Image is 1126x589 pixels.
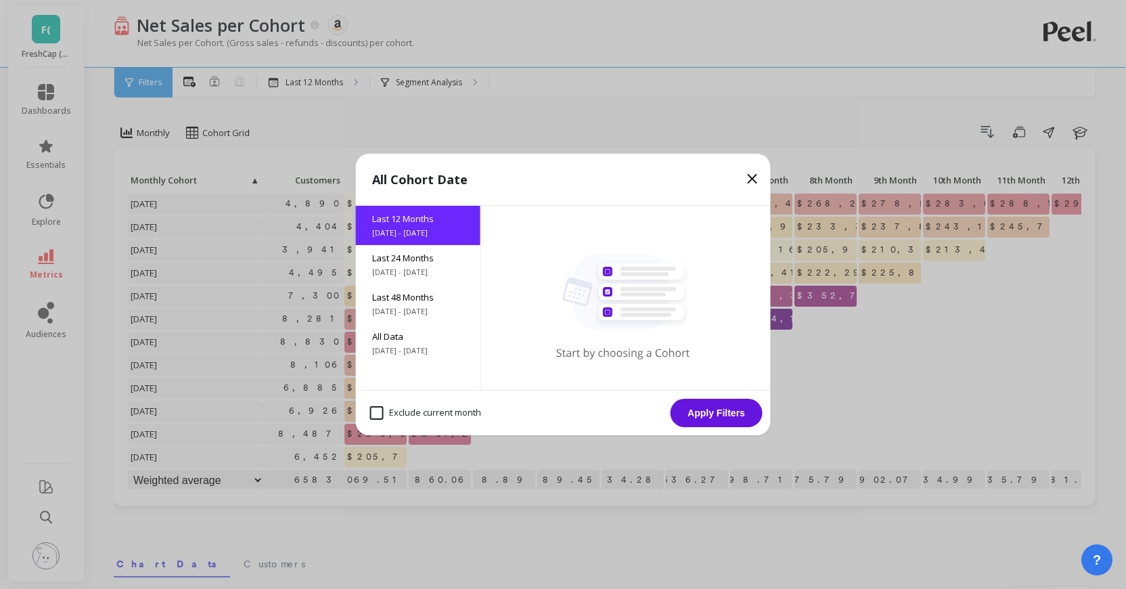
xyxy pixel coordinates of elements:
span: Last 48 Months [372,291,464,303]
button: ? [1081,544,1112,575]
span: [DATE] - [DATE] [372,306,464,317]
span: All Data [372,330,464,343]
span: [DATE] - [DATE] [372,345,464,356]
span: Last 24 Months [372,252,464,264]
span: [DATE] - [DATE] [372,267,464,278]
span: ? [1093,550,1101,569]
button: Apply Filters [671,399,763,427]
p: All Cohort Date [372,170,468,189]
span: [DATE] - [DATE] [372,227,464,238]
span: Exclude current month [370,406,481,420]
span: Last 12 Months [372,213,464,225]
